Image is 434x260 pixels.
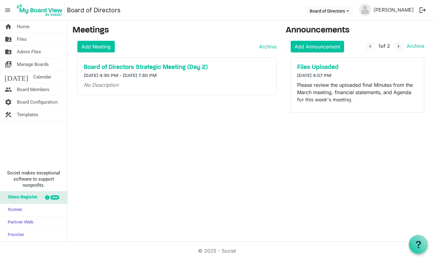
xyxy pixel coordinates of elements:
[5,191,37,204] span: Glass Register
[67,4,121,16] a: Board of Directors
[72,25,277,36] h3: Meetings
[5,46,12,58] span: folder_shared
[306,6,353,15] button: Board of Directors dropdownbutton
[33,71,51,83] span: Calendar
[5,33,12,45] span: folder_shared
[5,21,12,33] span: home
[291,41,344,52] a: Add Announcement
[5,96,12,108] span: settings
[286,25,429,36] h3: Announcements
[5,83,12,96] span: people
[17,58,49,71] span: Manage Boards
[359,4,371,16] img: no-profile-picture.svg
[378,43,381,49] span: 1
[5,109,12,121] span: construction
[17,21,29,33] span: Home
[371,4,416,16] a: [PERSON_NAME]
[84,81,270,89] p: No Description
[404,43,424,49] a: Archive
[257,43,277,50] a: Archive
[15,2,67,18] a: My Board View Logo
[15,2,64,18] img: My Board View Logo
[297,81,418,103] p: Please review the uploaded final Minutes from the March meeting, financial statements, and Agenda...
[297,73,331,78] span: [DATE] 4:07 PM
[17,33,27,45] span: Files
[84,64,270,71] a: Board of Directors Strategic Meeting (Day 2)
[3,170,64,188] span: Societ makes exceptional software to support nonprofits.
[17,46,41,58] span: Admin Files
[5,71,28,83] span: [DATE]
[5,204,22,216] span: Sumac
[50,195,59,200] div: new
[394,42,403,51] button: navigate_next
[17,83,49,96] span: Board Members
[17,109,38,121] span: Templates
[77,41,115,52] a: Add Meeting
[367,44,373,49] span: navigate_before
[416,4,429,17] button: logout
[5,216,33,229] span: Partner Web
[198,248,236,254] a: © 2025 - Societ
[396,44,401,49] span: navigate_next
[5,58,12,71] span: switch_account
[378,43,390,49] span: of 2
[366,42,374,51] button: navigate_before
[2,4,14,16] span: menu
[17,96,58,108] span: Board Configuration
[5,229,24,241] span: Frontier
[297,64,418,71] a: Files Uploaded
[84,73,270,79] h6: [DATE] 4:30 PM - [DATE] 7:30 PM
